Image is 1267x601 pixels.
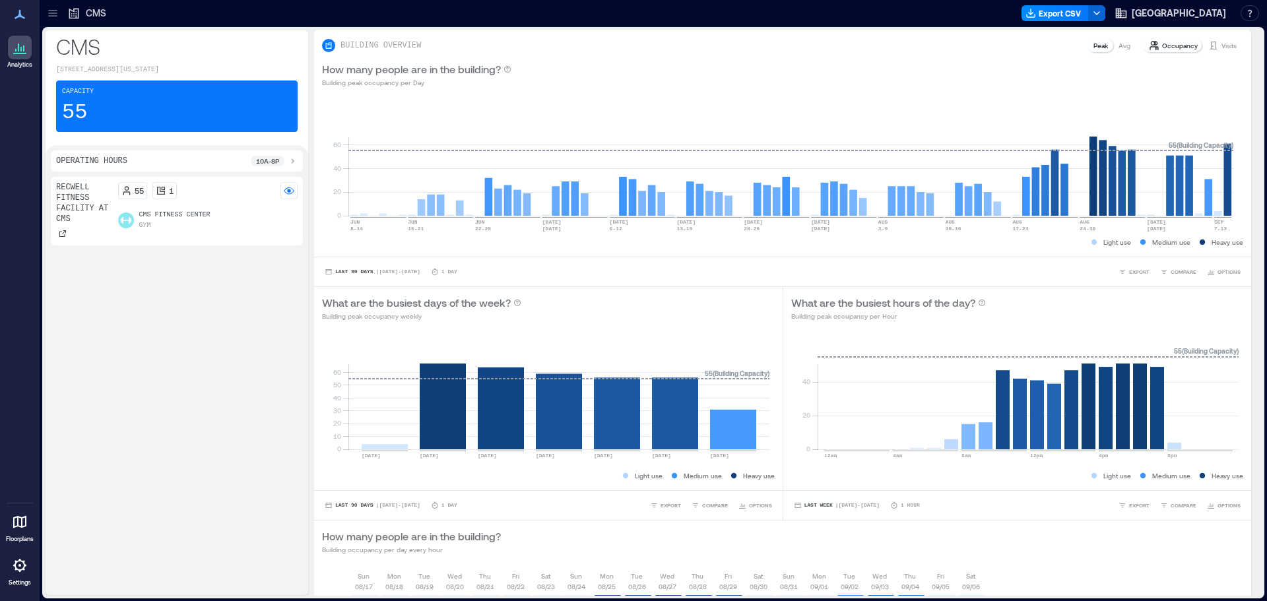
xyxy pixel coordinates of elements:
[901,501,920,509] p: 1 Hour
[1218,501,1241,509] span: OPTIONS
[333,394,341,402] tspan: 40
[744,226,760,232] text: 20-26
[1129,268,1150,276] span: EXPORT
[1171,268,1196,276] span: COMPARE
[744,219,763,225] text: [DATE]
[811,219,830,225] text: [DATE]
[333,368,341,376] tspan: 60
[702,501,728,509] span: COMPARE
[652,453,671,459] text: [DATE]
[598,581,616,592] p: 08/25
[322,311,521,321] p: Building peak occupancy weekly
[783,571,795,581] p: Sun
[791,295,975,311] p: What are the busiest hours of the day?
[1214,226,1227,232] text: 7-13
[139,210,211,220] p: CMS Fitness Center
[719,581,737,592] p: 08/29
[86,7,106,20] p: CMS
[1218,268,1241,276] span: OPTIONS
[322,295,511,311] p: What are the busiest days of the week?
[1157,499,1199,512] button: COMPARE
[754,571,763,581] p: Sat
[337,445,341,453] tspan: 0
[966,571,975,581] p: Sat
[843,571,855,581] p: Tue
[570,571,582,581] p: Sun
[62,100,87,126] p: 55
[1022,5,1089,21] button: Export CSV
[56,182,113,224] p: Recwell Fitness Facility at CMS
[878,226,888,232] text: 3-9
[542,226,562,232] text: [DATE]
[441,268,457,276] p: 1 Day
[358,571,370,581] p: Sun
[4,550,36,590] a: Settings
[1147,219,1166,225] text: [DATE]
[878,219,888,225] text: AUG
[1099,453,1109,459] text: 4pm
[791,499,882,512] button: Last Week |[DATE]-[DATE]
[631,571,643,581] p: Tue
[537,581,555,592] p: 08/23
[1157,265,1199,278] button: COMPARE
[1012,219,1022,225] text: AUG
[1167,453,1177,459] text: 8pm
[1030,453,1043,459] text: 12pm
[749,501,772,509] span: OPTIONS
[1212,470,1243,481] p: Heavy use
[676,226,692,232] text: 13-19
[661,501,681,509] span: EXPORT
[350,219,360,225] text: JUN
[446,581,464,592] p: 08/20
[333,187,341,195] tspan: 20
[824,453,837,459] text: 12am
[476,581,494,592] p: 08/21
[1080,219,1089,225] text: AUG
[893,453,903,459] text: 4am
[1152,470,1190,481] p: Medium use
[594,453,613,459] text: [DATE]
[736,499,775,512] button: OPTIONS
[780,581,798,592] p: 08/31
[169,185,174,196] p: 1
[1119,40,1130,51] p: Avg
[1103,237,1131,247] p: Light use
[447,571,462,581] p: Wed
[333,141,341,148] tspan: 60
[507,581,525,592] p: 08/22
[418,571,430,581] p: Tue
[802,377,810,385] tspan: 40
[479,571,491,581] p: Thu
[2,506,38,547] a: Floorplans
[333,432,341,440] tspan: 10
[1171,501,1196,509] span: COMPARE
[333,164,341,172] tspan: 40
[1116,265,1152,278] button: EXPORT
[478,453,497,459] text: [DATE]
[341,40,421,51] p: BUILDING OVERVIEW
[568,581,585,592] p: 08/24
[350,226,363,232] text: 8-14
[512,571,519,581] p: Fri
[901,581,919,592] p: 09/04
[333,419,341,427] tspan: 20
[322,528,501,544] p: How many people are in the building?
[692,571,703,581] p: Thu
[932,581,950,592] p: 09/05
[710,453,729,459] text: [DATE]
[475,226,491,232] text: 22-28
[1129,501,1150,509] span: EXPORT
[408,226,424,232] text: 15-21
[416,581,434,592] p: 08/19
[660,571,674,581] p: Wed
[56,156,127,166] p: Operating Hours
[362,453,381,459] text: [DATE]
[1103,470,1131,481] p: Light use
[1204,265,1243,278] button: OPTIONS
[1147,226,1166,232] text: [DATE]
[541,571,550,581] p: Sat
[1152,237,1190,247] p: Medium use
[542,219,562,225] text: [DATE]
[385,581,403,592] p: 08/18
[1214,219,1224,225] text: SEP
